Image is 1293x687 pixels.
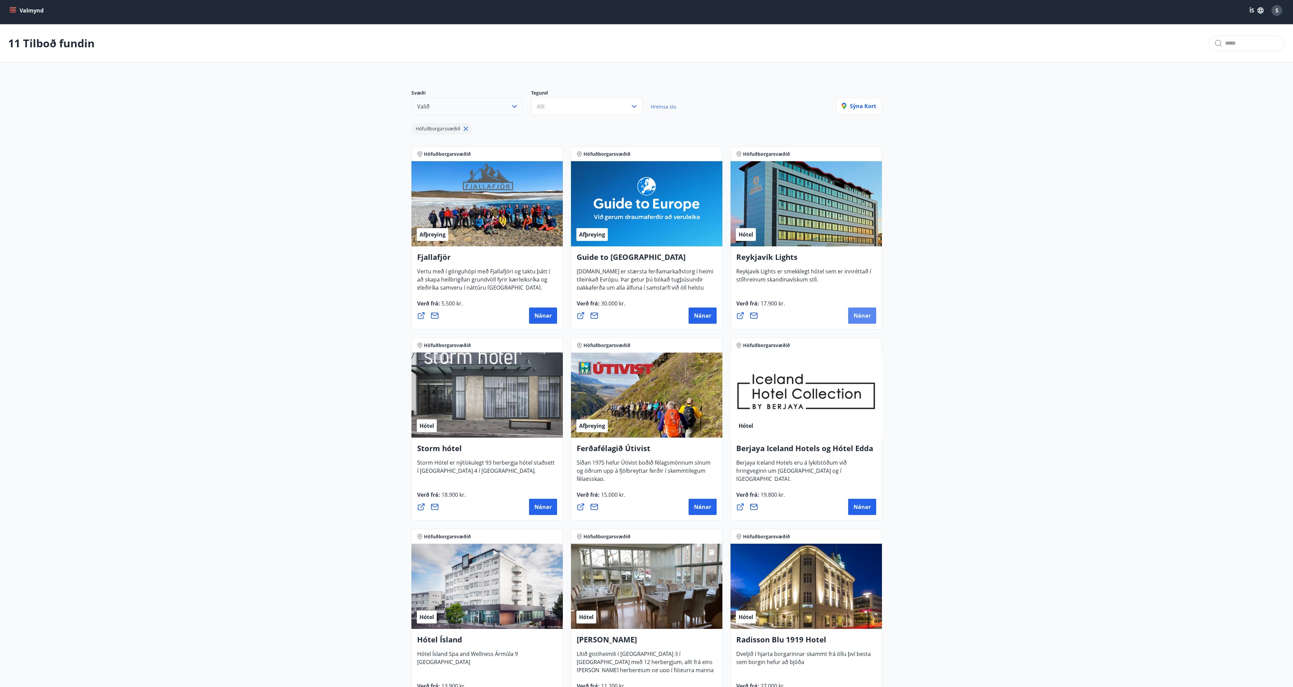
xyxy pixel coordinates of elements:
button: Allt [531,98,643,115]
h4: Guide to [GEOGRAPHIC_DATA] [577,252,717,267]
span: Hótel [739,231,753,238]
span: Höfuðborgarsvæðið [743,151,790,157]
span: Verð frá : [417,300,463,313]
span: Hótel Ísland Spa and Wellness Ármúla 9 [GEOGRAPHIC_DATA] [417,650,518,671]
span: [DOMAIN_NAME] er stærsta ferðamarkaðstorg í heimi tileinkað Evrópu. Þar getur þú bókað tugþúsundi... [577,268,713,313]
span: Hótel [739,422,753,430]
span: 15.000 kr. [600,491,625,498]
span: Reykjavik Lights er smekklegt hótel sem er innréttað í stílhreinum skandinavískum stíl. [736,268,871,289]
span: Verð frá : [577,300,625,313]
span: S [1275,7,1278,14]
h4: Berjaya Iceland Hotels og Hótel Edda [736,443,876,459]
span: Hótel [739,613,753,621]
button: Nánar [848,499,876,515]
span: Hótel [420,613,434,621]
span: Höfuðborgarsvæðið [583,342,630,349]
p: 11 Tilboð fundin [8,36,95,51]
h4: Ferðafélagið Útivist [577,443,717,459]
span: Höfuðborgarsvæðið [583,533,630,540]
span: Afþreying [579,231,605,238]
span: Höfuðborgarsvæðið [424,151,471,157]
span: 5.500 kr. [440,300,463,307]
button: Nánar [529,499,557,515]
span: 18.900 kr. [440,491,466,498]
button: menu [8,4,46,17]
span: Nánar [694,503,711,511]
button: Valið [411,98,523,115]
span: Berjaya Iceland Hotels eru á lykilstöðum við hringveginn um [GEOGRAPHIC_DATA] og í [GEOGRAPHIC_DA... [736,459,847,488]
span: 30.000 kr. [600,300,625,307]
p: Svæði [411,90,531,98]
span: Hótel [579,613,594,621]
h4: Radisson Blu 1919 Hotel [736,634,876,650]
span: Höfuðborgarsvæðið [583,151,630,157]
span: Dveljið í hjarta borgarinnar skammt frá öllu því besta sem borgin hefur að bjóða [736,650,871,671]
button: Nánar [689,308,717,324]
span: Nánar [854,503,871,511]
h4: Storm hótel [417,443,557,459]
span: Afþreying [420,231,446,238]
span: Nánar [534,503,552,511]
span: Storm Hótel er nýtískulegt 93 herbergja hótel staðsett í [GEOGRAPHIC_DATA] 4 í [GEOGRAPHIC_DATA]. [417,459,555,480]
span: Nánar [534,312,552,319]
span: Verð frá : [736,300,785,313]
span: Afþreying [579,422,605,430]
span: Valið [417,103,430,110]
button: Nánar [529,308,557,324]
button: Sýna kort [836,98,882,115]
p: Tegund [531,90,651,98]
span: Verð frá : [736,491,785,504]
button: ÍS [1246,4,1267,17]
span: Hótel [420,422,434,430]
h4: [PERSON_NAME] [577,634,717,650]
span: Vertu með í gönguhópi með Fjallafjöri og taktu þátt í að skapa heilbrigðan grundvöll fyrir kærlei... [417,268,550,297]
h4: Fjallafjör [417,252,557,267]
button: Nánar [848,308,876,324]
span: Höfuðborgarsvæðið [416,125,460,132]
span: Nánar [694,312,711,319]
span: 19.800 kr. [759,491,785,498]
span: Höfuðborgarsvæðið [424,533,471,540]
button: Nánar [689,499,717,515]
span: Síðan 1975 hefur Útivist boðið félagsmönnum sínum og öðrum upp á fjölbreyttar ferðir í skemmtileg... [577,459,711,488]
span: Allt [537,103,545,110]
span: 17.900 kr. [759,300,785,307]
button: S [1269,2,1285,19]
h4: Hótel Ísland [417,634,557,650]
span: Verð frá : [577,491,625,504]
div: Höfuðborgarsvæðið [411,123,472,134]
span: Höfuðborgarsvæðið [424,342,471,349]
span: Höfuðborgarsvæðið [743,533,790,540]
span: Höfuðborgarsvæðið [743,342,790,349]
span: Verð frá : [417,491,466,504]
span: Hreinsa síu [651,103,676,110]
h4: Reykjavík Lights [736,252,876,267]
p: Sýna kort [842,102,876,110]
span: Nánar [854,312,871,319]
